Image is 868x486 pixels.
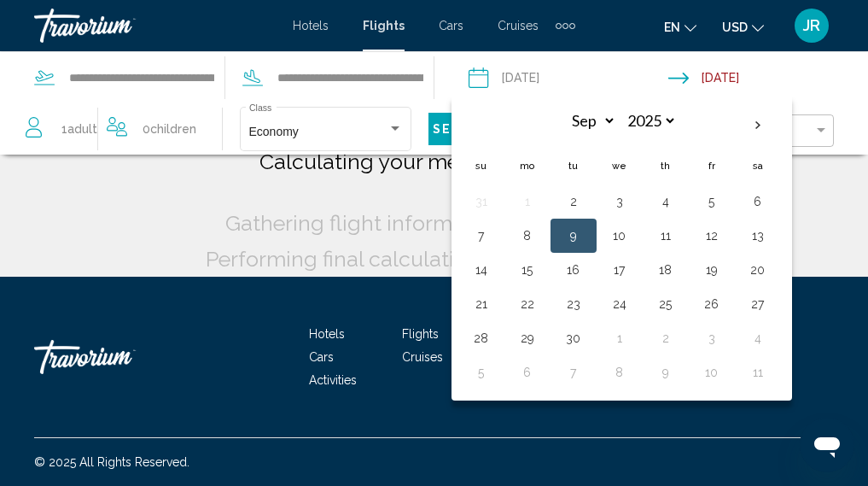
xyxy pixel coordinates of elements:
button: Day 18 [652,258,679,282]
a: Travorium [34,331,205,383]
select: Select year [621,106,677,136]
span: Children [150,122,196,136]
button: Day 6 [744,190,772,214]
select: Select month [561,106,616,136]
a: Hotels [309,327,345,341]
a: Cars [309,350,334,364]
button: Day 11 [652,224,679,248]
button: Day 7 [468,224,495,248]
button: Day 1 [606,326,633,350]
span: USD [722,20,748,34]
button: Day 29 [514,326,541,350]
span: 0 [143,117,196,141]
a: Flights [402,327,439,341]
span: Adult [67,122,97,136]
a: Flights [363,19,405,32]
button: Day 20 [744,258,772,282]
span: © 2025 All Rights Reserved. [34,455,189,469]
button: Day 9 [560,224,587,248]
button: Day 28 [468,326,495,350]
a: Activities [309,373,357,387]
button: Extra navigation items [556,12,575,39]
button: Day 5 [468,360,495,384]
button: Day 5 [698,190,725,214]
button: Depart date: Sep 2, 2025 [469,52,668,103]
a: Cruises [402,350,443,364]
span: Economy [249,125,299,138]
button: Day 11 [744,360,772,384]
button: Next month [735,106,781,145]
a: Cruises [498,19,539,32]
span: 1 [61,117,97,141]
button: Search [419,113,474,144]
button: Day 12 [698,224,725,248]
button: Day 21 [468,292,495,316]
button: User Menu [789,8,834,44]
a: Hotels [293,19,329,32]
button: Day 14 [468,258,495,282]
button: Day 9 [652,360,679,384]
span: en [664,20,680,34]
button: Day 2 [652,326,679,350]
button: Day 6 [514,360,541,384]
button: Day 15 [514,258,541,282]
button: Day 26 [698,292,725,316]
button: Day 4 [652,190,679,214]
button: Day 1 [514,190,541,214]
button: Day 30 [560,326,587,350]
button: Travelers: 1 adult, 0 children [17,103,213,155]
button: Day 3 [698,326,725,350]
button: Day 13 [744,224,772,248]
button: Day 4 [744,326,772,350]
button: Day 8 [606,360,633,384]
button: Day 22 [514,292,541,316]
span: JR [803,17,820,34]
button: Return date: Sep 9, 2025 [668,52,868,103]
button: Day 17 [606,258,633,282]
button: Day 2 [560,190,587,214]
a: Travorium [34,9,276,43]
span: Search [433,123,492,137]
span: Gathering flight information and rules... [225,210,614,236]
iframe: Button to launch messaging window [800,418,854,472]
button: Day 27 [744,292,772,316]
button: Day 10 [606,224,633,248]
button: Day 7 [560,360,587,384]
a: Cars [439,19,463,32]
button: Change language [664,15,696,39]
span: Calculating your member price... [259,149,580,174]
button: Day 24 [606,292,633,316]
button: Day 8 [514,224,541,248]
button: Day 10 [698,360,725,384]
button: Day 31 [468,190,495,214]
button: Day 23 [560,292,587,316]
button: Day 3 [606,190,633,214]
button: Change currency [722,15,764,39]
button: Day 19 [698,258,725,282]
span: Performing final calculations... please wait... [206,246,634,272]
button: Day 25 [652,292,679,316]
button: Day 16 [560,258,587,282]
